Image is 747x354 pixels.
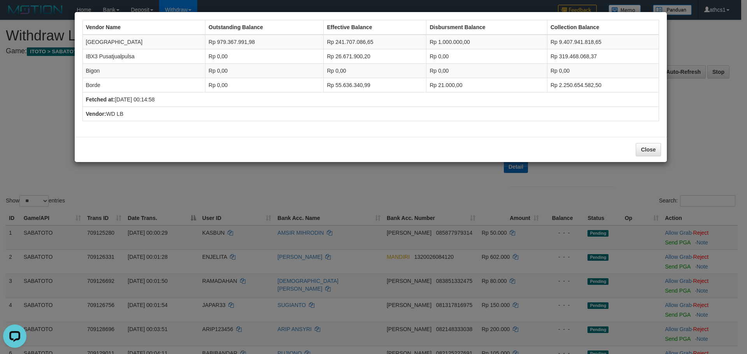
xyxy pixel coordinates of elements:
th: Vendor Name [82,20,205,35]
td: Borde [82,78,205,92]
th: Disbursment Balance [426,20,547,35]
td: Rp 21.000,00 [426,78,547,92]
b: Vendor: [86,111,106,117]
td: [GEOGRAPHIC_DATA] [82,35,205,49]
td: [DATE] 00:14:58 [82,92,659,107]
td: Rp 0,00 [205,49,324,64]
td: Rp 319.468.068,37 [547,49,659,64]
td: Rp 2.250.654.582,50 [547,78,659,92]
td: IBX3 Pusatjualpulsa [82,49,205,64]
td: Rp 0,00 [426,49,547,64]
td: Rp 0,00 [426,64,547,78]
th: Collection Balance [547,20,659,35]
td: Rp 979.367.991,98 [205,35,324,49]
td: Rp 1.000.000,00 [426,35,547,49]
td: Rp 0,00 [205,64,324,78]
td: Rp 0,00 [547,64,659,78]
td: Rp 0,00 [324,64,426,78]
td: Rp 241.707.086,65 [324,35,426,49]
td: Bigon [82,64,205,78]
td: Rp 55.636.340,99 [324,78,426,92]
td: Rp 9.407.941.818,65 [547,35,659,49]
th: Outstanding Balance [205,20,324,35]
th: Effective Balance [324,20,426,35]
td: WD LB [82,107,659,121]
b: Fetched at: [86,96,115,103]
button: Open LiveChat chat widget [3,3,26,26]
td: Rp 0,00 [205,78,324,92]
button: Close [636,143,661,156]
td: Rp 26.671.900,20 [324,49,426,64]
